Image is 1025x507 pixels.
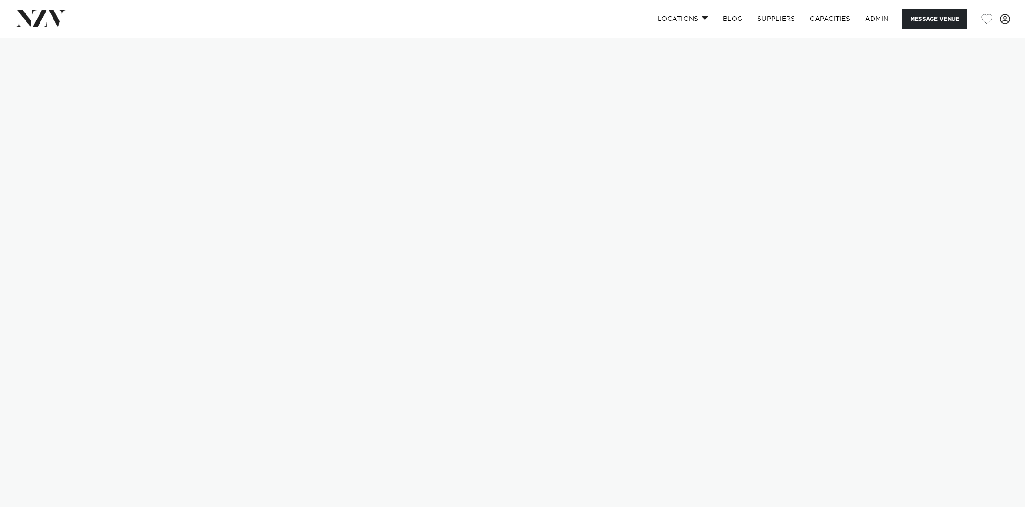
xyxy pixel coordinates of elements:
a: Locations [650,9,715,29]
a: Capacities [802,9,858,29]
a: BLOG [715,9,750,29]
a: SUPPLIERS [750,9,802,29]
img: nzv-logo.png [15,10,66,27]
button: Message Venue [902,9,967,29]
a: ADMIN [858,9,896,29]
